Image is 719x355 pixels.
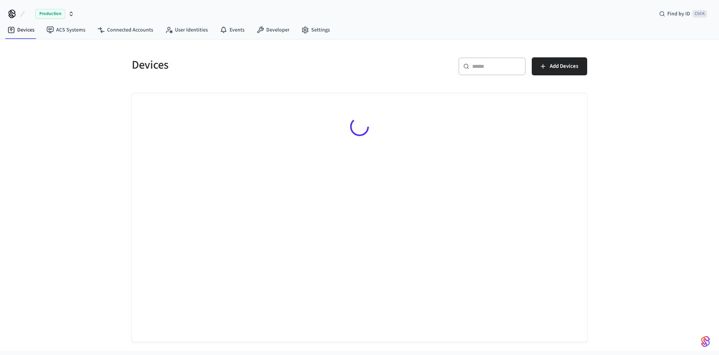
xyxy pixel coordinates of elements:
[532,57,587,75] button: Add Devices
[251,23,295,37] a: Developer
[214,23,251,37] a: Events
[40,23,91,37] a: ACS Systems
[1,23,40,37] a: Devices
[550,61,578,71] span: Add Devices
[132,57,355,73] h5: Devices
[701,336,710,348] img: SeamLogoGradient.69752ec5.svg
[692,10,707,18] span: Ctrl K
[295,23,336,37] a: Settings
[667,10,690,18] span: Find by ID
[91,23,159,37] a: Connected Accounts
[35,9,65,19] span: Production
[159,23,214,37] a: User Identities
[653,7,713,21] div: Find by IDCtrl K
